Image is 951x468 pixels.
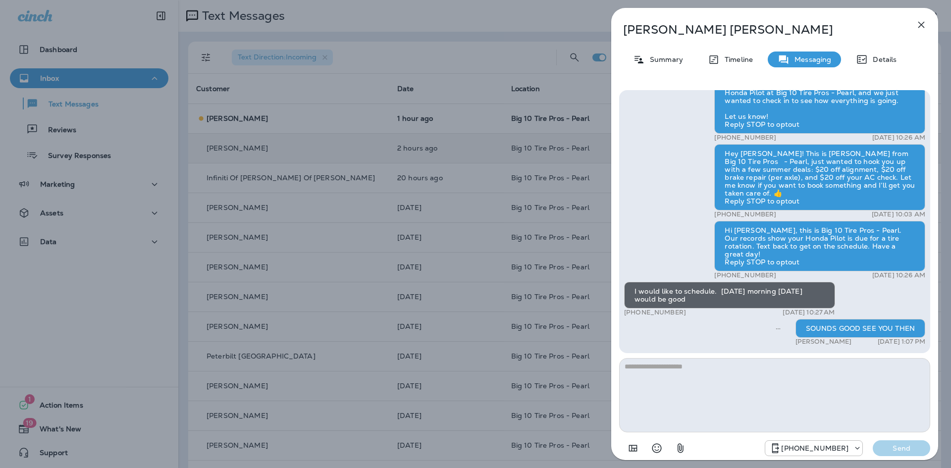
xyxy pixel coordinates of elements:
p: [PHONE_NUMBER] [714,210,776,218]
p: [PERSON_NAME] [795,338,852,346]
p: Summary [645,55,683,63]
div: Hey [PERSON_NAME]! This is [PERSON_NAME] from Big 10 Tire Pros - Pearl, just wanted to hook you u... [714,144,925,210]
button: Select an emoji [647,438,667,458]
button: Add in a premade template [623,438,643,458]
p: Details [868,55,897,63]
div: I would like to schedule. [DATE] morning [DATE] would be good [624,282,835,309]
p: [PERSON_NAME] [PERSON_NAME] [623,23,894,37]
p: Messaging [790,55,831,63]
p: [PHONE_NUMBER] [624,309,686,316]
p: [PHONE_NUMBER] [714,271,776,279]
p: [PHONE_NUMBER] [781,444,848,452]
p: [DATE] 1:07 PM [878,338,925,346]
div: +1 (601) 647-4599 [765,442,862,454]
p: [DATE] 10:26 AM [872,271,925,279]
div: SOUNDS GOOD SEE YOU THEN [795,319,925,338]
div: Hi [PERSON_NAME], this is Big 10 Tire Pros - Pearl. Our records show your Honda Pilot is due for ... [714,221,925,271]
p: [DATE] 10:27 AM [783,309,835,316]
p: [PHONE_NUMBER] [714,134,776,142]
p: Timeline [720,55,753,63]
p: [DATE] 10:03 AM [872,210,925,218]
p: [DATE] 10:26 AM [872,134,925,142]
span: Sent [776,323,781,332]
div: Hi [PERSON_NAME], It’s been a couple of months since we serviced your Honda Pilot at Big 10 Tire ... [714,59,925,134]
